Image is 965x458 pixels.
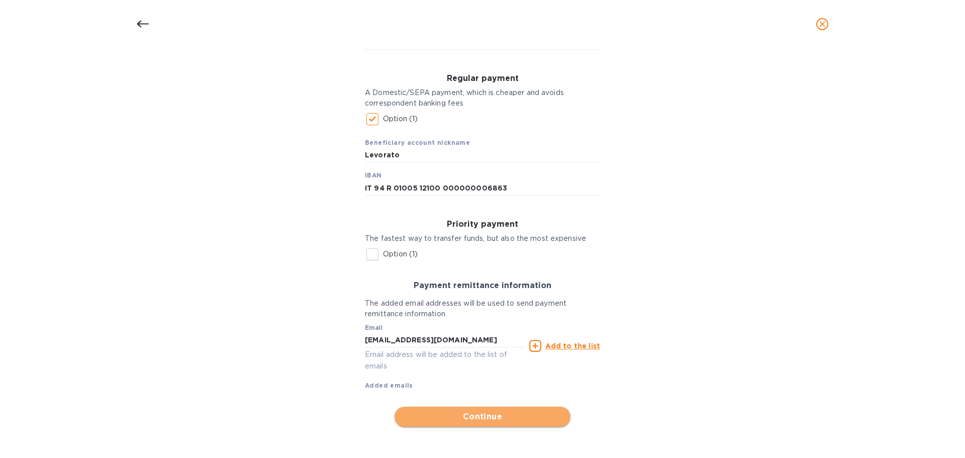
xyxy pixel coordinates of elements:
[365,349,525,372] p: Email address will be added to the list of emails
[365,281,600,291] h3: Payment remittance information
[365,139,470,146] b: Beneficiary account nickname
[365,332,525,347] input: Enter email
[810,12,834,36] button: close
[365,233,600,244] p: The fastest way to transfer funds, but also the most expensive
[545,342,600,350] u: Add to the list
[365,180,600,196] input: IBAN
[365,298,600,319] p: The added email addresses will be used to send payment remittance information.
[365,74,600,83] h3: Regular payment
[395,407,570,427] button: Continue
[365,148,600,163] input: Beneficiary account nickname
[365,325,382,331] label: Email
[365,382,413,389] b: Added emails
[383,249,418,259] p: Option (1)
[365,220,600,229] h3: Priority payment
[403,411,562,423] span: Continue
[383,114,418,124] p: Option (1)
[365,171,382,179] b: IBAN
[365,87,600,109] p: A Domestic/SEPA payment, which is cheaper and avoids correspondent banking fees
